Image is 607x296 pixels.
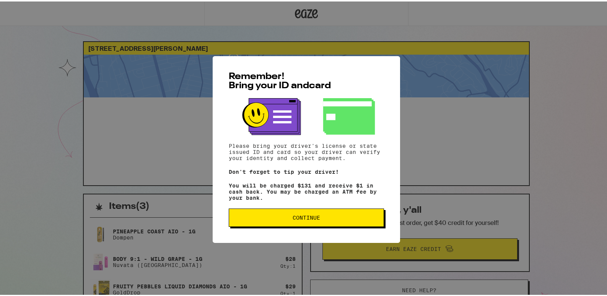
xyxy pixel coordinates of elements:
[229,71,331,89] span: Remember! Bring your ID and card
[229,207,384,225] button: Continue
[229,181,384,199] p: You will be charged $131 and receive $1 in cash back. You may be charged an ATM fee by your bank.
[229,141,384,160] p: Please bring your driver's license or state issued ID and card so your driver can verify your ide...
[293,214,320,219] span: Continue
[229,167,384,173] p: Don't forget to tip your driver!
[5,5,55,11] span: Hi. Need any help?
